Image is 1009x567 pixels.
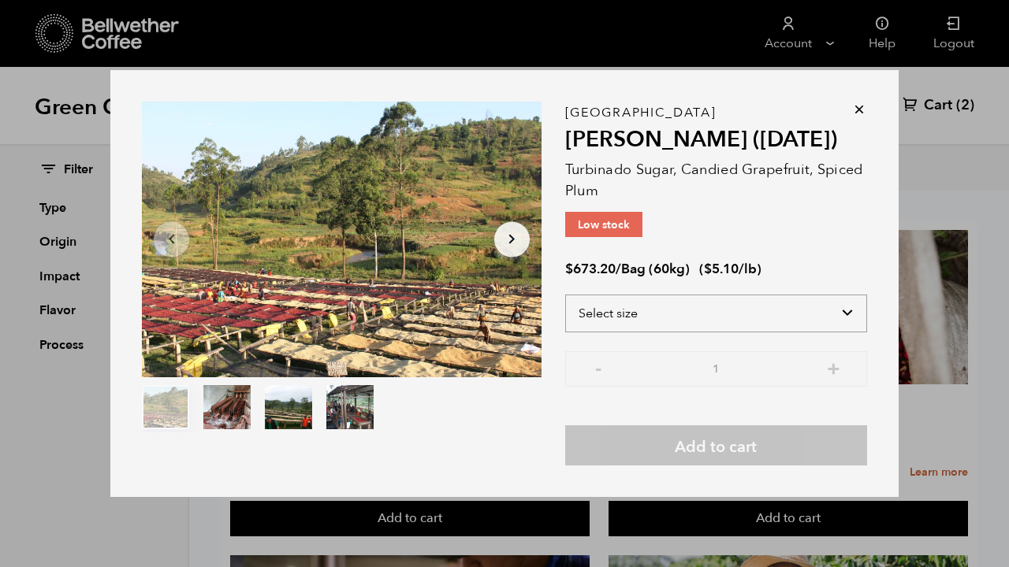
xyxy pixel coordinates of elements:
[565,212,642,237] p: Low stock
[565,425,867,465] button: Add to cart
[824,359,843,375] button: +
[616,260,621,278] span: /
[699,260,761,278] span: ( )
[565,260,616,278] bdi: 673.20
[739,260,757,278] span: /lb
[565,260,573,278] span: $
[621,260,690,278] span: Bag (60kg)
[589,359,609,375] button: -
[565,127,867,154] h2: [PERSON_NAME] ([DATE])
[565,159,867,202] p: Turbinado Sugar, Candied Grapefruit, Spiced Plum
[704,260,739,278] bdi: 5.10
[704,260,712,278] span: $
